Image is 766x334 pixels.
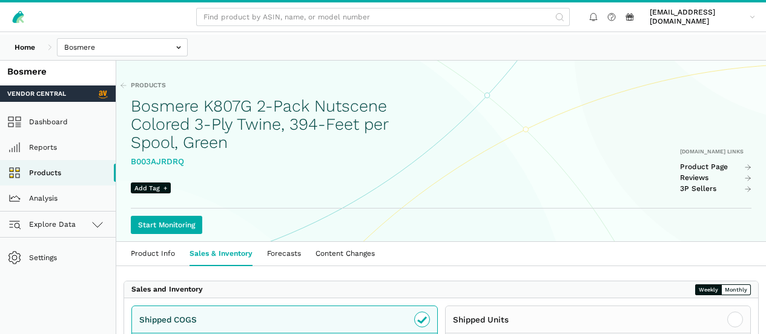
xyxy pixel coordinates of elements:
input: Bosmere [57,38,188,56]
span: + [163,184,167,193]
div: Shipped Units [453,313,509,326]
a: Reviews [680,173,751,182]
div: [DOMAIN_NAME] Links [680,148,751,155]
div: Sales and Inventory [131,285,203,294]
h1: Bosmere K807G 2-Pack Nutscene Colored 3-Ply Twine, 394-Feet per Spool, Green [131,97,406,152]
div: Bosmere [7,65,108,78]
span: Products [131,81,166,90]
button: Weekly [695,284,722,295]
span: Explore Data [11,217,76,232]
span: Add Tag [131,182,171,193]
a: Product Info [124,242,182,266]
a: Start Monitoring [131,216,202,234]
button: Monthly [721,284,751,295]
a: [EMAIL_ADDRESS][DOMAIN_NAME] [646,6,759,28]
a: Home [7,38,42,56]
input: Find product by ASIN, name, or model number [196,8,570,26]
a: 3P Sellers [680,184,751,193]
div: Shipped COGS [139,313,197,326]
a: Products [120,81,166,90]
span: Vendor Central [7,89,66,98]
a: Content Changes [308,242,382,266]
a: Forecasts [260,242,308,266]
a: Product Page [680,162,751,172]
span: [EMAIL_ADDRESS][DOMAIN_NAME] [650,8,746,26]
div: B003AJRDRQ [131,155,406,168]
a: Sales & Inventory [182,242,260,266]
